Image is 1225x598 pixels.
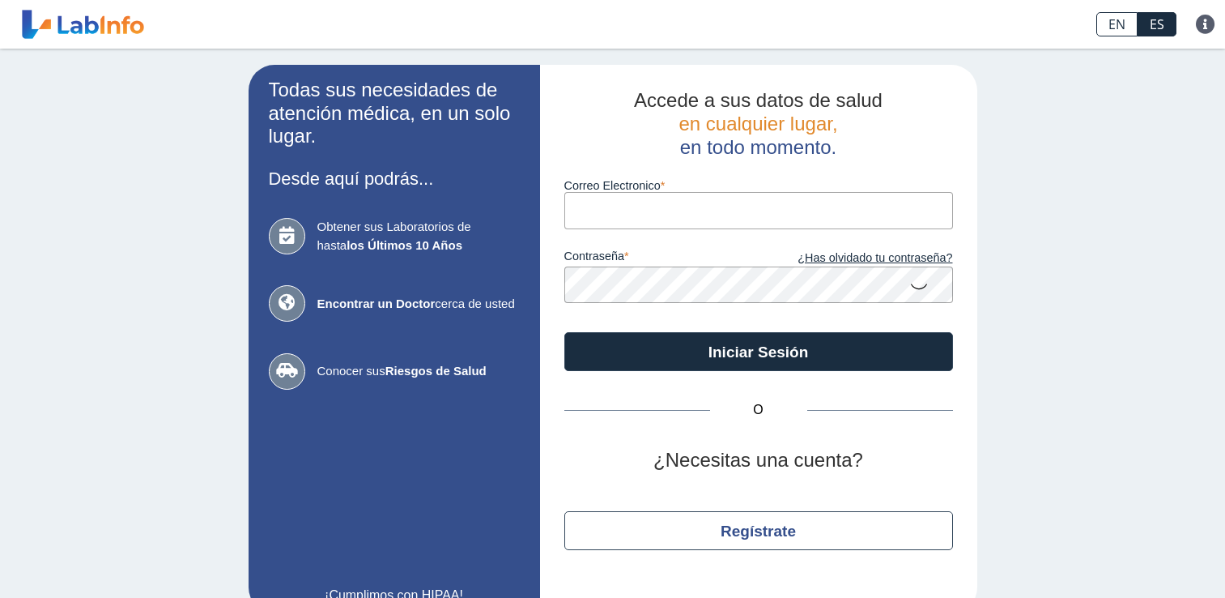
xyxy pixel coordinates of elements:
a: ES [1138,12,1176,36]
span: en cualquier lugar, [678,113,837,135]
span: cerca de usted [317,295,520,314]
button: Regístrate [564,511,953,550]
a: EN [1096,12,1138,36]
b: Encontrar un Doctor [317,297,436,310]
h3: Desde aquí podrás... [269,169,520,189]
span: Accede a sus datos de salud [634,89,883,111]
label: Correo Electronico [564,179,953,192]
b: Riesgos de Salud [385,364,487,378]
span: en todo momento. [680,136,836,158]
span: Conocer sus [317,362,520,381]
b: los Últimos 10 Años [347,238,462,252]
span: O [710,400,807,420]
label: contraseña [564,250,759,267]
h2: Todas sus necesidades de atención médica, en un solo lugar. [269,79,520,148]
span: Obtener sus Laboratorios de hasta [317,218,520,254]
a: ¿Has olvidado tu contraseña? [759,250,953,267]
button: Iniciar Sesión [564,332,953,371]
h2: ¿Necesitas una cuenta? [564,449,953,472]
